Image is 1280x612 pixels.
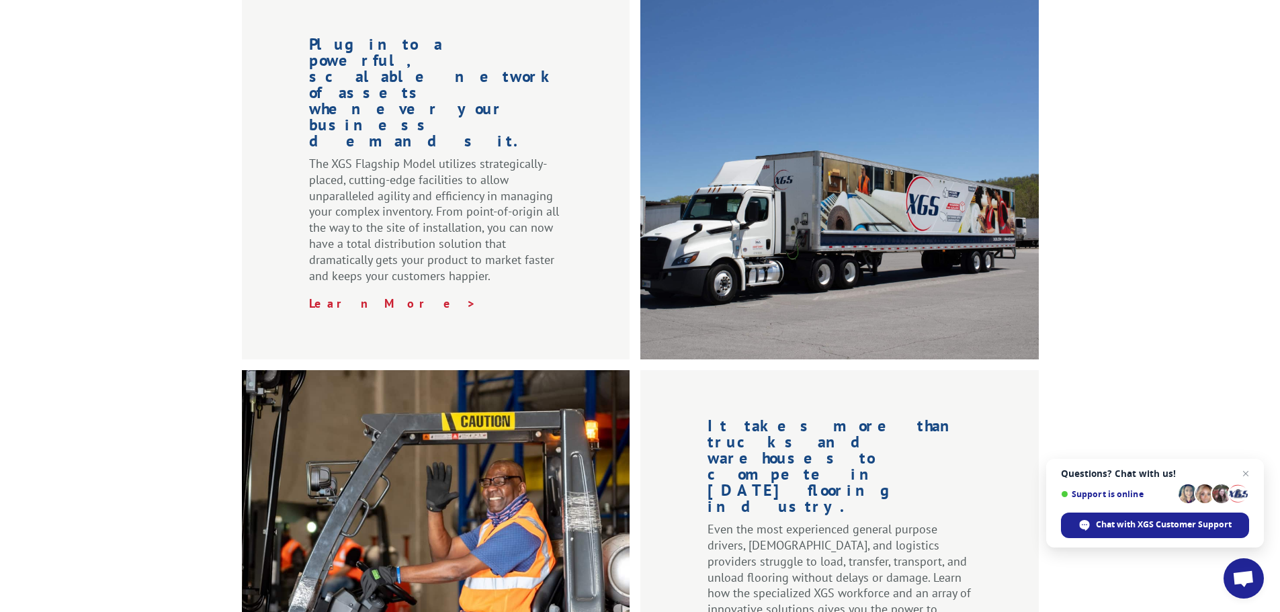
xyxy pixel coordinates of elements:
p: The XGS Flagship Model utilizes strategically-placed, cutting-edge facilities to allow unparallel... [309,156,562,296]
span: Close chat [1238,466,1254,482]
h1: It takes more than trucks and warehouses to compete in [DATE] flooring industry. [708,418,972,521]
span: Questions? Chat with us! [1061,468,1249,479]
a: Learn More > [309,296,476,311]
h1: Plug into a powerful, scalable network of assets whenever your business demands it. [309,36,562,156]
div: Chat with XGS Customer Support [1061,513,1249,538]
div: Open chat [1224,558,1264,599]
span: Support is online [1061,489,1174,499]
span: Chat with XGS Customer Support [1096,519,1232,531]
